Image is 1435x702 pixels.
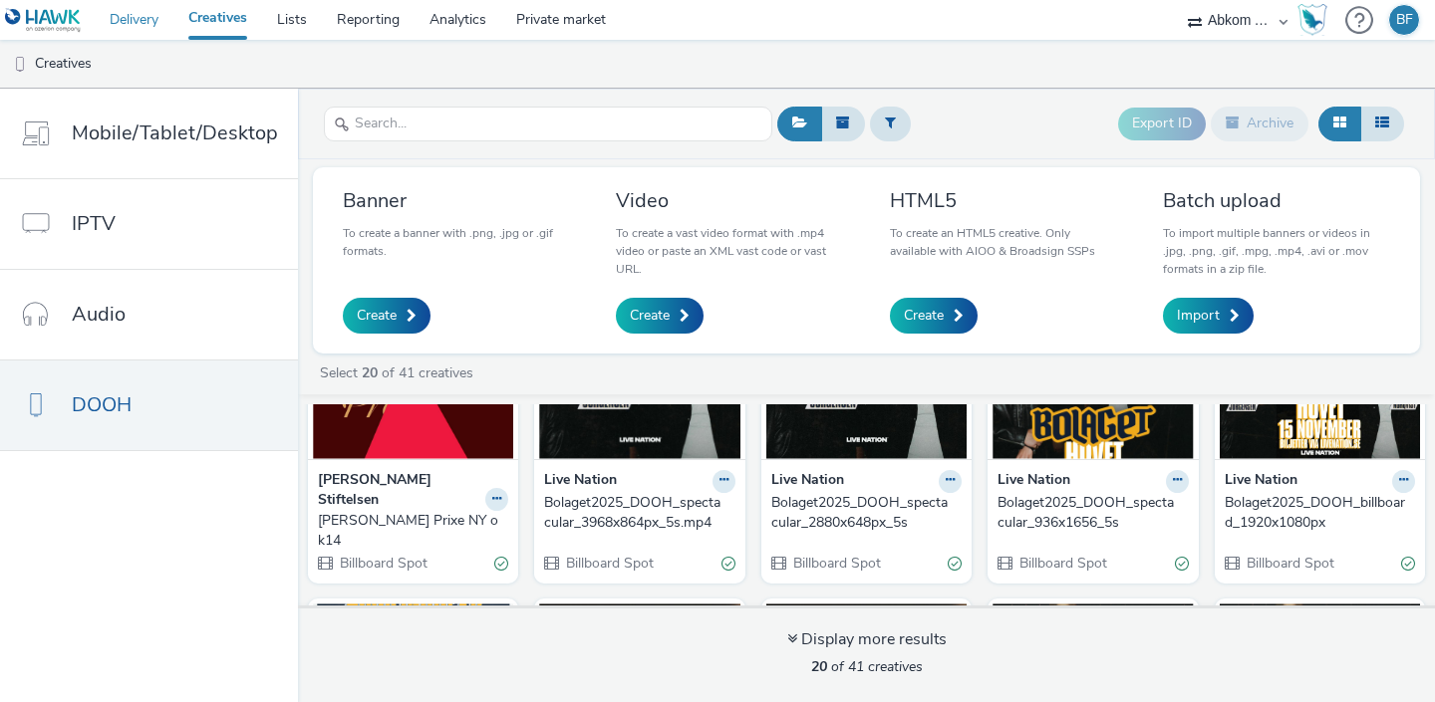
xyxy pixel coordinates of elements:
[318,511,500,552] div: [PERSON_NAME] Prixe NY ok14
[318,363,481,382] a: Select of 41 creatives
[1118,108,1206,139] button: Export ID
[1318,107,1361,140] button: Grid
[1245,554,1334,573] span: Billboard Spot
[771,470,844,493] strong: Live Nation
[1297,4,1327,36] img: Hawk Academy
[544,470,617,493] strong: Live Nation
[564,554,654,573] span: Billboard Spot
[357,306,397,326] span: Create
[998,493,1180,534] div: Bolaget2025_DOOH_spectacular_936x1656_5s
[1297,4,1335,36] a: Hawk Academy
[630,306,670,326] span: Create
[811,657,827,676] strong: 20
[787,628,947,651] div: Display more results
[998,493,1188,534] a: Bolaget2025_DOOH_spectacular_936x1656_5s
[616,298,704,334] a: Create
[890,298,978,334] a: Create
[324,107,772,141] input: Search...
[343,224,570,260] p: To create a banner with .png, .jpg or .gif formats.
[1163,187,1390,214] h3: Batch upload
[1175,553,1189,574] div: Valid
[1360,107,1404,140] button: Table
[544,493,734,534] a: Bolaget2025_DOOH_spectacular_3968x864px_5s.mp4
[904,306,944,326] span: Create
[1211,107,1308,140] button: Archive
[890,187,1117,214] h3: HTML5
[771,493,954,534] div: Bolaget2025_DOOH_spectacular_2880x648px_5s
[10,55,30,75] img: dooh
[318,470,480,511] strong: [PERSON_NAME] Stiftelsen
[1401,553,1415,574] div: Valid
[5,8,82,33] img: undefined Logo
[494,553,508,574] div: Valid
[343,187,570,214] h3: Banner
[1225,493,1415,534] a: Bolaget2025_DOOH_billboard_1920x1080px
[362,363,378,382] strong: 20
[318,511,508,552] a: [PERSON_NAME] Prixe NY ok14
[338,554,428,573] span: Billboard Spot
[544,493,726,534] div: Bolaget2025_DOOH_spectacular_3968x864px_5s.mp4
[1163,224,1390,278] p: To import multiple banners or videos in .jpg, .png, .gif, .mpg, .mp4, .avi or .mov formats in a z...
[72,300,126,329] span: Audio
[72,390,132,419] span: DOOH
[1017,554,1107,573] span: Billboard Spot
[343,298,430,334] a: Create
[1396,5,1413,35] div: BF
[811,657,923,676] span: of 41 creatives
[791,554,881,573] span: Billboard Spot
[948,553,962,574] div: Valid
[616,224,843,278] p: To create a vast video format with .mp4 video or paste an XML vast code or vast URL.
[1225,493,1407,534] div: Bolaget2025_DOOH_billboard_1920x1080px
[72,209,116,238] span: IPTV
[1225,470,1297,493] strong: Live Nation
[616,187,843,214] h3: Video
[771,493,962,534] a: Bolaget2025_DOOH_spectacular_2880x648px_5s
[998,470,1070,493] strong: Live Nation
[1177,306,1220,326] span: Import
[721,553,735,574] div: Valid
[72,118,278,147] span: Mobile/Tablet/Desktop
[1163,298,1254,334] a: Import
[890,224,1117,260] p: To create an HTML5 creative. Only available with AIOO & Broadsign SSPs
